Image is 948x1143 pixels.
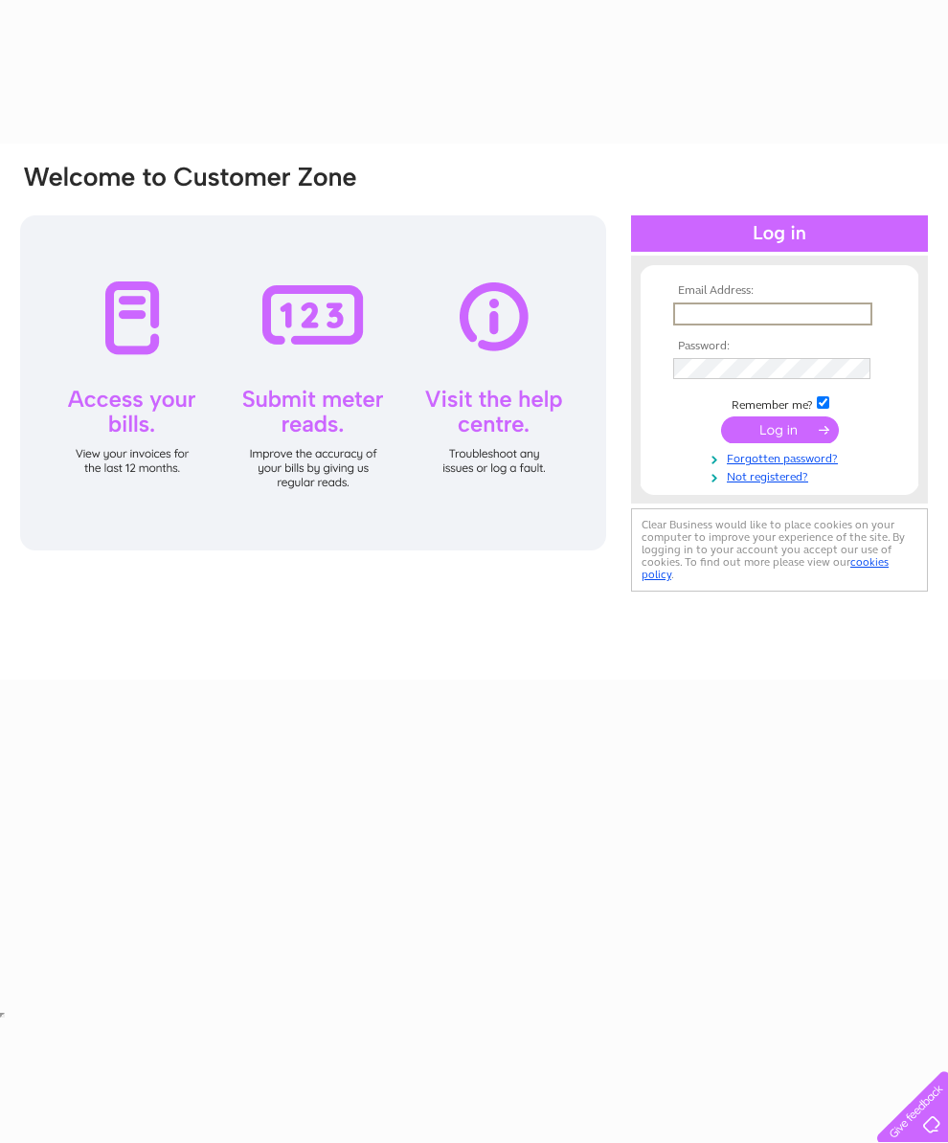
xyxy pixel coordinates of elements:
input: Submit [721,416,839,443]
a: cookies policy [642,555,889,581]
a: Forgotten password? [673,448,891,466]
td: Remember me? [668,393,891,413]
a: Not registered? [673,466,891,484]
th: Email Address: [668,284,891,298]
th: Password: [668,340,891,353]
div: Clear Business would like to place cookies on your computer to improve your experience of the sit... [631,508,928,592]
